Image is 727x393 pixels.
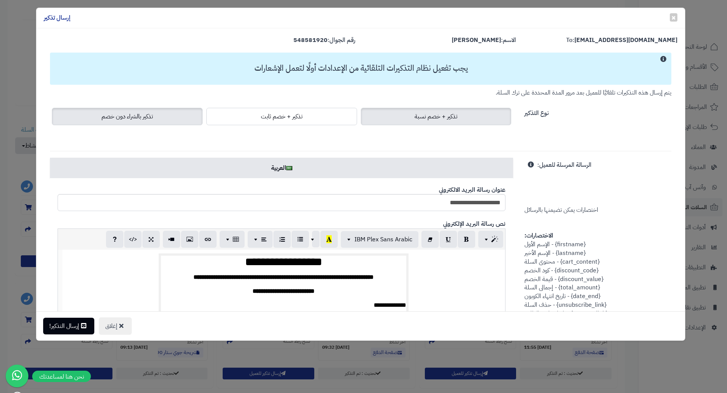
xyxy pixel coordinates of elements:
small: يتم إرسال هذه التذكيرات تلقائيًا للعميل بعد مرور المدة المحددة على ترك السلة. [496,88,671,97]
label: الرسالة المرسلة للعميل: [537,158,591,169]
span: تذكير بالشراء دون خصم [101,112,153,121]
label: الاسم: [452,36,516,45]
strong: الاختصارات: [524,231,553,240]
strong: 548581920 [293,36,328,45]
span: اختصارات يمكن تضيمنها بالرسائل {firstname} - الإسم الأول {lastname} - الإسم الأخير {cart_content}... [524,160,607,318]
img: ar.png [286,166,292,170]
button: إرسال التذكير! [43,318,94,334]
label: To: [566,36,677,45]
span: × [671,12,676,23]
h3: يجب تفعيل نظام التذكيرات التلقائية من الإعدادات أولًا لتعمل الإشعارات [54,64,668,73]
button: إغلاق [99,317,132,335]
a: العربية [50,158,513,178]
label: رقم الجوال: [293,36,355,45]
h4: إرسال تذكير [44,14,70,22]
b: عنوان رسالة البريد الالكتروني [439,185,505,194]
span: تذكير + خصم نسبة [415,112,457,121]
strong: [PERSON_NAME] [452,36,501,45]
strong: [EMAIL_ADDRESS][DOMAIN_NAME] [574,36,677,45]
span: IBM Plex Sans Arabic [354,235,412,244]
b: نص رسالة البريد الإلكتروني [443,219,505,228]
span: تذكير + خصم ثابت [261,112,303,121]
label: نوع التذكير [524,106,549,118]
